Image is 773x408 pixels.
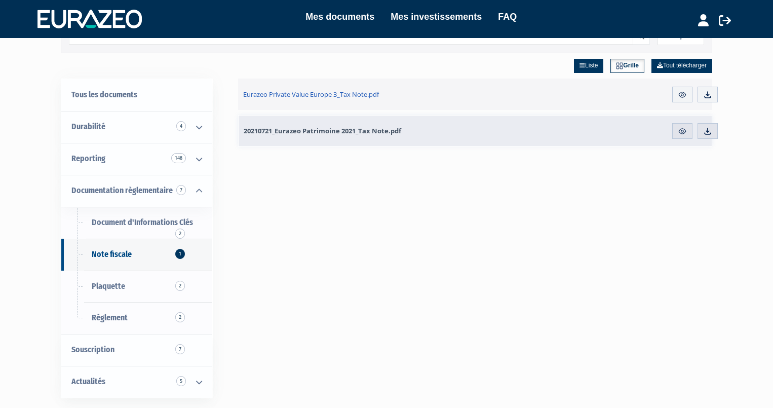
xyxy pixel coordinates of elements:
a: Tout télécharger [651,59,712,73]
a: Plaquette2 [61,271,212,303]
span: Durabilité [71,122,105,131]
span: Note fiscale [92,249,132,259]
span: 2 [175,312,185,322]
span: 4 [176,121,186,131]
img: download.svg [703,90,712,99]
a: Mes documents [305,10,374,24]
span: 7 [176,185,186,195]
span: Reporting [71,154,105,163]
img: eye.svg [678,90,687,99]
a: Eurazeo Private Value Europe 3_Tax Note.pdf [238,79,537,110]
span: 7 [175,344,185,354]
span: Document d'Informations Clés [92,217,193,227]
span: 2 [175,281,185,291]
span: Actualités [71,377,105,386]
a: Document d'Informations Clés2 [61,207,212,239]
a: Souscription7 [61,334,212,366]
img: eye.svg [678,127,687,136]
a: Durabilité 4 [61,111,212,143]
img: grid.svg [616,62,623,69]
img: download.svg [703,127,712,136]
a: Liste [574,59,603,73]
a: Note fiscale1 [61,239,212,271]
span: 148 [171,153,186,163]
span: Plaquette [92,281,125,291]
span: 20210721_Eurazeo Patrimoine 2021_Tax Note.pdf [244,126,401,135]
a: Règlement2 [61,302,212,334]
a: Mes investissements [391,10,482,24]
span: Eurazeo Private Value Europe 3_Tax Note.pdf [243,90,379,99]
span: 5 [176,376,186,386]
span: Documentation règlementaire [71,186,173,195]
a: 20210721_Eurazeo Patrimoine 2021_Tax Note.pdf [239,116,536,146]
span: 2 [175,229,185,239]
span: Souscription [71,345,114,354]
a: Documentation règlementaire 7 [61,175,212,207]
a: FAQ [498,10,517,24]
img: 1732889491-logotype_eurazeo_blanc_rvb.png [37,10,142,28]
span: 1 [175,249,185,259]
span: Règlement [92,313,128,322]
a: Actualités 5 [61,366,212,398]
a: Reporting 148 [61,143,212,175]
a: Grille [610,59,644,73]
a: Tous les documents [61,79,212,111]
